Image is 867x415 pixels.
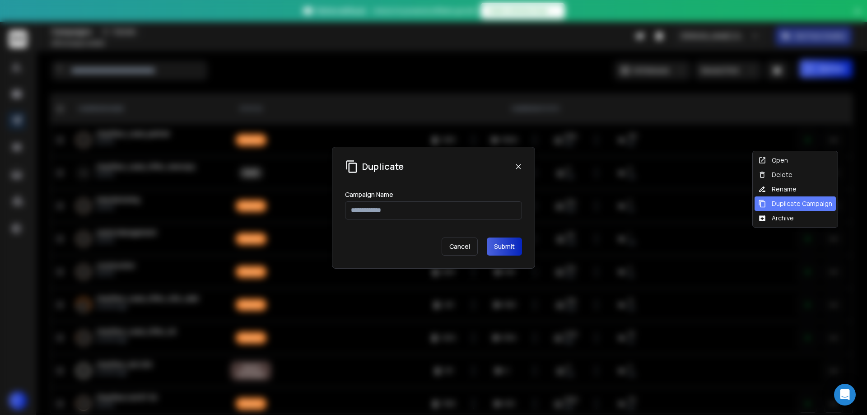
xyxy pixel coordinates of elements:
[442,238,478,256] p: Cancel
[834,384,856,406] div: Open Intercom Messenger
[758,156,788,165] div: Open
[758,170,792,179] div: Delete
[758,199,832,208] div: Duplicate Campaign
[758,214,794,223] div: Archive
[345,191,393,198] label: Campaign Name
[487,238,522,256] button: Submit
[758,185,797,194] div: Rename
[362,160,404,173] h1: Duplicate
